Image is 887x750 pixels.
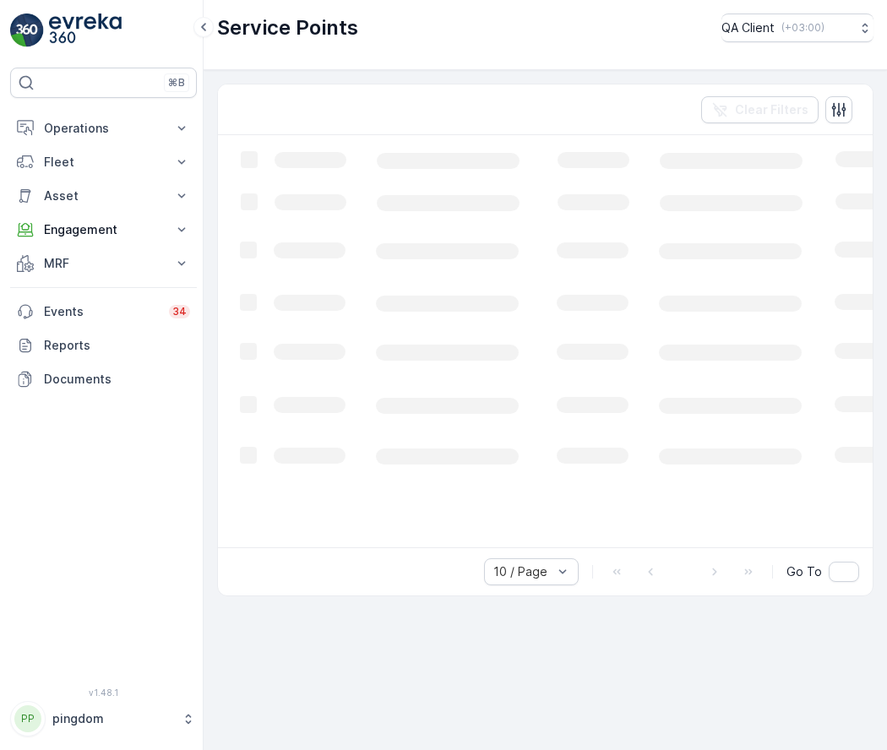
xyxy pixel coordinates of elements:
button: Asset [10,179,197,213]
p: QA Client [721,19,775,36]
p: MRF [44,255,163,272]
p: Engagement [44,221,163,238]
button: Clear Filters [701,96,819,123]
img: logo [10,14,44,47]
p: 34 [172,305,187,318]
button: Engagement [10,213,197,247]
p: pingdom [52,710,173,727]
p: ⌘B [168,76,185,90]
button: MRF [10,247,197,280]
button: QA Client(+03:00) [721,14,873,42]
p: Documents [44,371,190,388]
span: Go To [786,563,822,580]
img: logo_light-DOdMpM7g.png [49,14,122,47]
div: PP [14,705,41,732]
button: Operations [10,111,197,145]
button: PPpingdom [10,701,197,736]
button: Fleet [10,145,197,179]
p: ( +03:00 ) [781,21,824,35]
p: Clear Filters [735,101,808,118]
span: v 1.48.1 [10,687,197,698]
p: Operations [44,120,163,137]
p: Events [44,303,159,320]
a: Documents [10,362,197,396]
a: Events34 [10,295,197,329]
p: Asset [44,187,163,204]
p: Fleet [44,154,163,171]
a: Reports [10,329,197,362]
p: Reports [44,337,190,354]
p: Service Points [217,14,358,41]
